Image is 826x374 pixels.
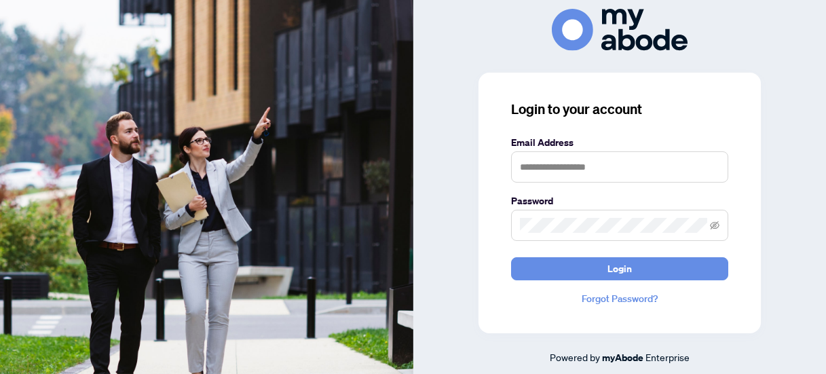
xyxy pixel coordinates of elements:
[511,257,728,280] button: Login
[550,351,600,363] span: Powered by
[645,351,690,363] span: Enterprise
[511,135,728,150] label: Email Address
[511,100,728,119] h3: Login to your account
[602,350,643,365] a: myAbode
[552,9,688,50] img: ma-logo
[607,258,632,280] span: Login
[710,221,719,230] span: eye-invisible
[511,291,728,306] a: Forgot Password?
[511,193,728,208] label: Password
